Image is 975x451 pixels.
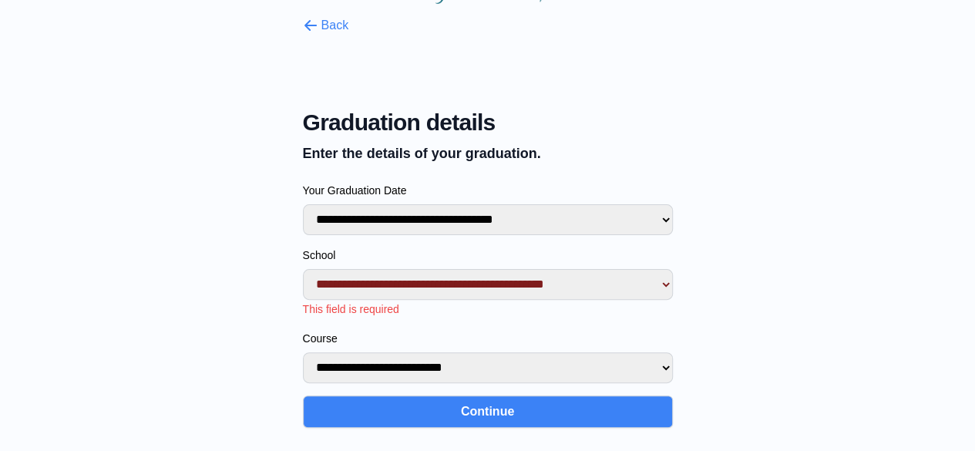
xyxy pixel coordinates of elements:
span: Graduation details [303,109,673,136]
button: Back [303,16,349,35]
label: Course [303,331,673,346]
span: This field is required [303,303,399,315]
p: Enter the details of your graduation. [303,143,673,164]
label: School [303,247,673,263]
label: Your Graduation Date [303,183,673,198]
button: Continue [303,395,673,428]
